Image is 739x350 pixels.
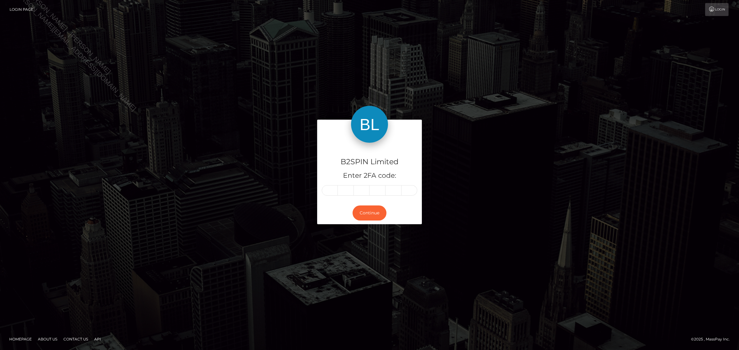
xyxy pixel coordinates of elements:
h4: B2SPIN Limited [322,157,417,167]
a: API [92,334,103,344]
img: B2SPIN Limited [351,106,388,143]
a: Homepage [7,334,34,344]
a: Contact Us [61,334,91,344]
div: © 2025 , MassPay Inc. [691,336,734,343]
a: Login Page [10,3,33,16]
a: About Us [35,334,60,344]
h5: Enter 2FA code: [322,171,417,181]
button: Continue [353,205,386,221]
a: Login [705,3,729,16]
